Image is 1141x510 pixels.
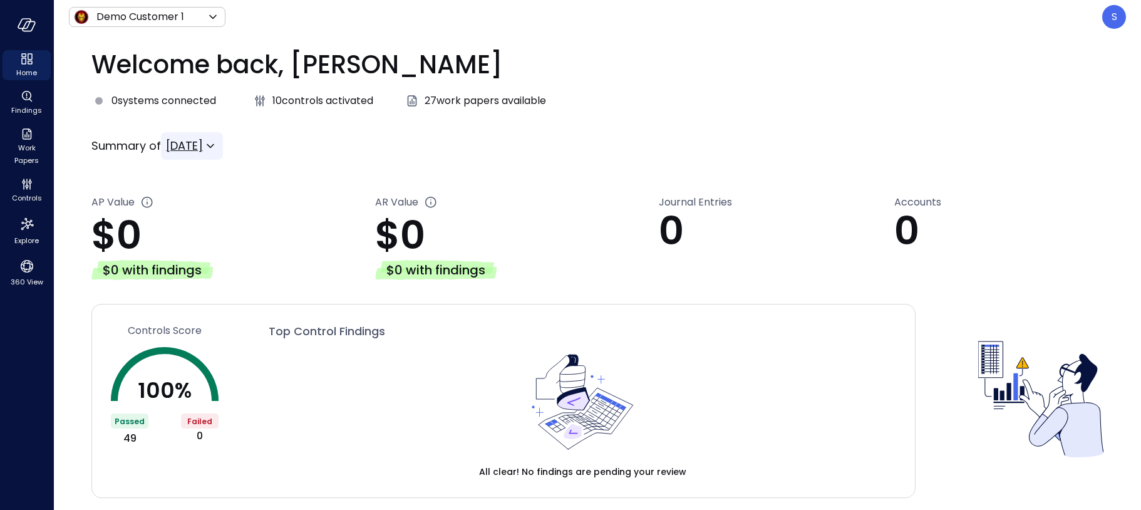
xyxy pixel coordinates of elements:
[3,50,51,80] div: Home
[3,175,51,206] div: Controls
[11,104,42,117] span: Findings
[1102,5,1126,29] div: Steve Sovik
[91,137,161,154] p: Summary of
[96,9,184,24] p: Demo Customer 1
[166,135,203,157] div: [DATE]
[14,234,39,247] span: Explore
[375,257,659,280] a: $0 with findings
[272,93,373,108] span: 10 controls activated
[375,208,425,263] span: $0
[91,195,135,214] span: AP Value
[111,323,219,338] a: Controls Score
[16,66,37,79] span: Home
[138,380,192,401] p: 100 %
[1112,9,1117,24] p: S
[3,213,51,248] div: Explore
[894,210,1103,252] p: 0
[479,465,686,479] span: All clear! No findings are pending your review
[659,204,684,258] span: 0
[375,195,418,214] span: AR Value
[74,9,89,24] img: Icon
[3,256,51,289] div: 360 View
[91,260,213,280] div: $0 with findings
[123,431,137,446] span: 49
[269,323,385,340] span: Top Control Findings
[111,93,216,108] span: 0 systems connected
[425,93,546,108] span: 27 work papers available
[11,276,43,288] span: 360 View
[375,260,497,280] div: $0 with findings
[91,257,375,280] a: $0 with findings
[187,416,212,427] span: Failed
[252,93,373,108] a: 10controls activated
[978,336,1103,462] img: Controls
[405,93,546,108] a: 27work papers available
[8,142,46,167] span: Work Papers
[91,208,142,263] span: $0
[115,416,145,427] span: Passed
[197,429,203,444] span: 0
[12,192,42,204] span: Controls
[3,88,51,118] div: Findings
[894,195,941,210] span: Accounts
[3,125,51,168] div: Work Papers
[659,195,732,210] span: Journal Entries
[91,46,1103,83] p: Welcome back, [PERSON_NAME]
